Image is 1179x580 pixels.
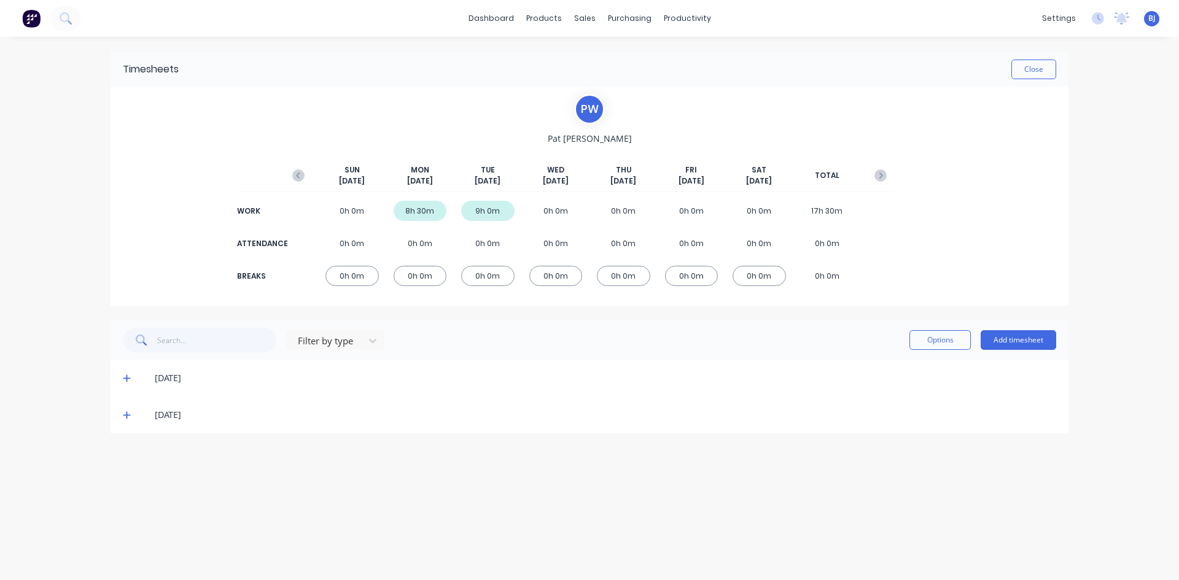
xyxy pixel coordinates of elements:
div: [DATE] [155,371,1056,385]
div: productivity [658,9,717,28]
div: 0h 0m [597,201,650,221]
div: 0h 0m [461,266,515,286]
div: 0h 0m [597,266,650,286]
span: [DATE] [746,176,772,187]
div: sales [568,9,602,28]
div: 8h 30m [394,201,447,221]
span: [DATE] [475,176,500,187]
img: Factory [22,9,41,28]
div: 0h 0m [665,233,718,253]
div: 0h 0m [801,233,854,253]
span: SAT [752,164,766,176]
div: 0h 0m [733,201,786,221]
span: [DATE] [339,176,365,187]
div: 0h 0m [394,266,447,286]
div: 9h 0m [461,201,515,221]
span: MON [411,164,429,176]
div: [DATE] [155,408,1056,422]
div: 0h 0m [801,266,854,286]
span: [DATE] [407,176,433,187]
div: P W [574,94,605,125]
span: [DATE] [610,176,636,187]
div: 0h 0m [665,201,718,221]
div: 0h 0m [529,266,583,286]
span: THU [616,164,631,176]
div: 0h 0m [529,233,583,253]
span: SUN [344,164,360,176]
div: WORK [237,206,286,217]
div: 0h 0m [529,201,583,221]
span: [DATE] [679,176,704,187]
span: Pat [PERSON_NAME] [548,132,632,145]
div: 0h 0m [325,201,379,221]
div: 0h 0m [394,233,447,253]
div: purchasing [602,9,658,28]
div: 0h 0m [733,233,786,253]
div: 0h 0m [325,233,379,253]
span: WED [547,164,564,176]
div: ATTENDANCE [237,238,286,249]
div: 0h 0m [461,233,515,253]
span: FRI [685,164,697,176]
div: Timesheets [123,62,179,77]
button: Close [1011,60,1056,79]
div: products [520,9,568,28]
div: 0h 0m [733,266,786,286]
button: Options [909,330,971,350]
span: TOTAL [815,170,839,181]
div: 17h 30m [801,201,854,221]
span: [DATE] [543,176,569,187]
span: TUE [481,164,495,176]
input: Search... [157,328,277,352]
div: settings [1036,9,1082,28]
span: BJ [1148,13,1156,24]
div: 0h 0m [325,266,379,286]
div: BREAKS [237,271,286,282]
div: 0h 0m [597,233,650,253]
a: dashboard [462,9,520,28]
button: Add timesheet [981,330,1056,350]
div: 0h 0m [665,266,718,286]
